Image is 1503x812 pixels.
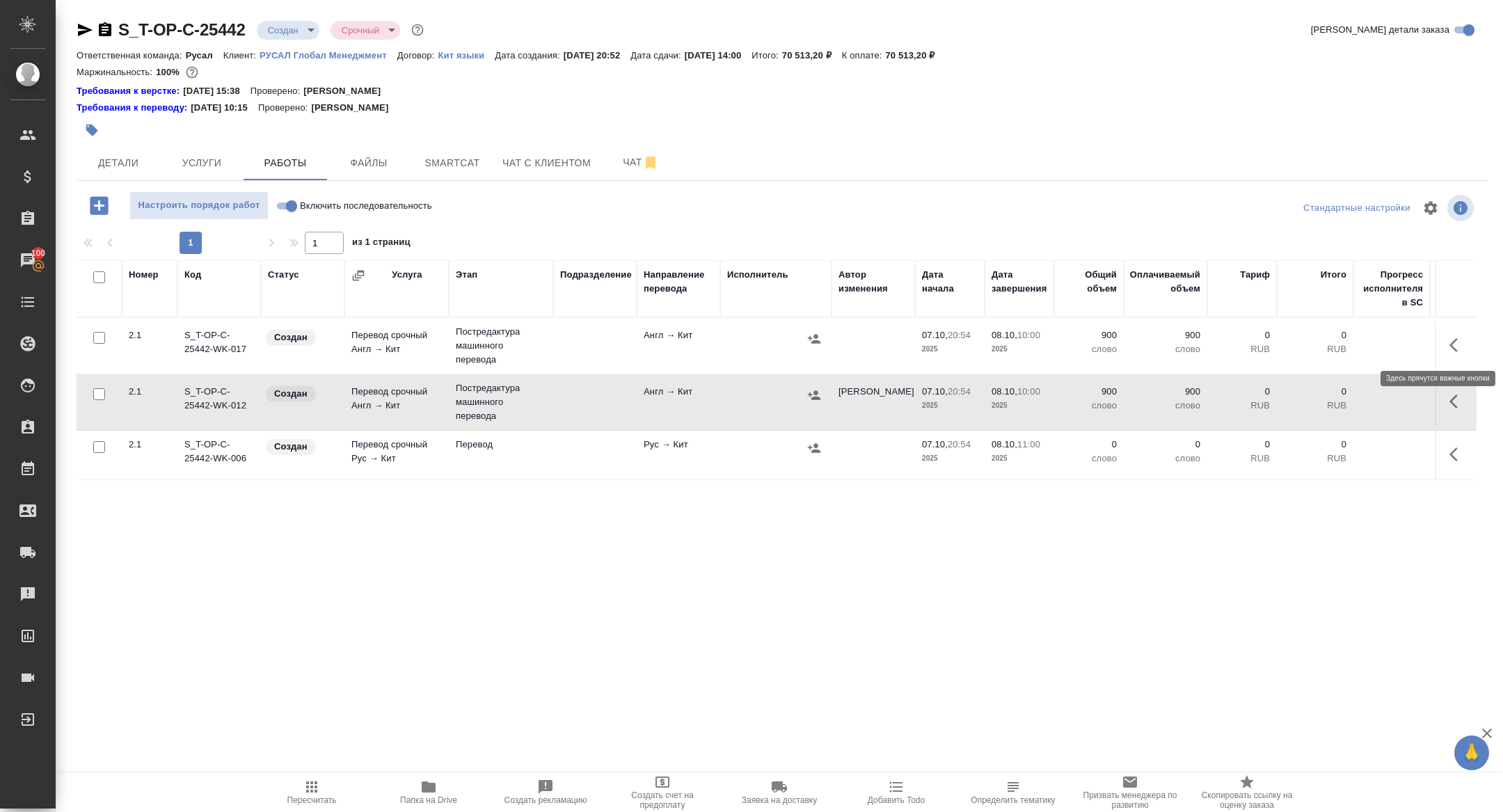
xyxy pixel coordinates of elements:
p: 10:00 [1017,330,1040,340]
button: Добавить работу [80,191,118,220]
span: из 1 страниц [352,234,411,254]
p: Кит языки [438,50,495,61]
div: Статус [268,268,299,282]
p: 2025 [922,342,978,356]
p: слово [1131,342,1200,356]
p: 900 [1131,328,1200,342]
span: Добавить Todo [868,795,925,805]
p: Проверено: [250,84,304,98]
div: Нажми, чтобы открыть папку с инструкцией [77,101,191,115]
div: 2.1 [129,328,170,342]
button: Добавить Todo [838,773,955,812]
div: Автор изменения [838,268,908,296]
p: Создан [274,440,308,454]
div: Тариф [1240,268,1270,282]
button: Создан [264,24,303,36]
p: 07.10, [922,386,948,397]
p: Ответственная команда: [77,50,186,61]
p: слово [1061,452,1117,465]
p: 70 513,20 ₽ [782,50,842,61]
td: Перевод срочный Англ → Кит [344,321,449,370]
button: Папка на Drive [370,773,487,812]
button: Скопировать ссылку [97,22,113,38]
div: Подразделение [560,268,632,282]
div: Дата начала [922,268,978,296]
div: Код [184,268,201,282]
div: 2.1 [129,438,170,452]
p: 10:00 [1017,386,1040,397]
button: Скопировать ссылку для ЯМессенджера [77,22,93,38]
p: Дата сдачи: [630,50,684,61]
p: слово [1131,399,1200,413]
p: Создан [274,331,308,344]
p: RUB [1284,399,1346,413]
p: Итого: [751,50,781,61]
div: Номер [129,268,159,282]
button: Назначить [804,385,825,406]
p: Проверено: [258,101,312,115]
div: Создан [257,21,319,40]
button: Создать рекламацию [487,773,604,812]
p: К оплате: [842,50,886,61]
p: 20:54 [948,386,971,397]
div: Нажми, чтобы открыть папку с инструкцией [77,84,183,98]
p: 2025 [992,399,1047,413]
p: 2025 [992,342,1047,356]
td: Перевод срочный Рус → Кит [344,431,449,479]
div: Общий объем [1061,268,1117,296]
td: S_T-OP-C-25442-WK-006 [177,431,261,479]
span: Чат с клиентом [502,154,591,172]
p: 2025 [992,452,1047,465]
p: РУСАЛ Глобал Менеджмент [260,50,397,61]
p: 0 [1284,328,1346,342]
p: 0 [1214,328,1270,342]
p: 20:54 [948,330,971,340]
svg: Отписаться [642,154,659,171]
div: Направление перевода [644,268,713,296]
a: S_T-OP-C-25442 [118,20,246,39]
button: Сгруппировать [351,269,365,282]
p: 900 [1061,385,1117,399]
button: Срочный [337,24,383,36]
a: 100 [3,243,52,278]
span: Определить тематику [971,795,1055,805]
button: Призвать менеджера по развитию [1072,773,1188,812]
a: Требования к переводу: [77,101,191,115]
p: RUB [1214,452,1270,465]
button: 0.00 RUB; [183,63,201,81]
div: Заказ еще не согласован с клиентом, искать исполнителей рано [264,328,337,347]
p: [PERSON_NAME] [311,101,399,115]
p: 0 [1284,438,1346,452]
span: Smartcat [419,154,486,172]
span: Призвать менеджера по развитию [1080,790,1180,810]
p: 70 513,20 ₽ [885,50,945,61]
span: Пересчитать [287,795,337,805]
td: Рус → Кит [637,431,720,479]
td: Перевод срочный Англ → Кит [344,378,449,427]
a: Кит языки [438,49,495,61]
div: split button [1300,198,1414,219]
p: 900 [1131,385,1200,399]
p: слово [1131,452,1200,465]
p: 0 [1214,438,1270,452]
p: [DATE] 15:38 [183,84,250,98]
p: Постредактура машинного перевода [456,325,546,367]
a: РУСАЛ Глобал Менеджмент [260,49,397,61]
span: Папка на Drive [400,795,457,805]
p: 0 [1131,438,1200,452]
div: Итого [1321,268,1346,282]
p: 0 [1284,385,1346,399]
div: Заказ еще не согласован с клиентом, искать исполнителей рано [264,438,337,456]
span: Чат [607,154,674,171]
p: Русал [186,50,223,61]
button: 🙏 [1454,735,1489,770]
p: 0 [1061,438,1117,452]
p: Маржинальность: [77,67,156,77]
span: Услуги [168,154,235,172]
p: Договор: [397,50,438,61]
p: RUB [1214,399,1270,413]
p: 2025 [922,452,978,465]
span: Заявка на доставку [742,795,817,805]
span: Настроить таблицу [1414,191,1447,225]
span: Детали [85,154,152,172]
